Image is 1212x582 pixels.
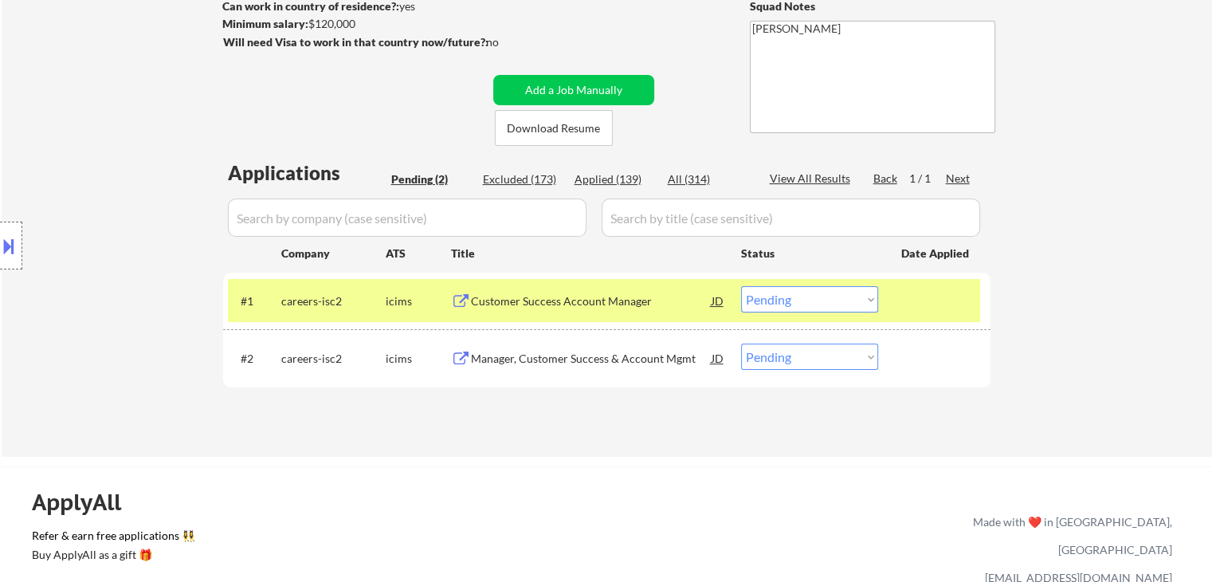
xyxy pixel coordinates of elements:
strong: Minimum salary: [222,17,308,30]
div: no [486,34,531,50]
div: careers-isc2 [281,293,386,309]
div: JD [710,344,726,372]
div: Manager, Customer Success & Account Mgmt [471,351,712,367]
a: Refer & earn free applications 👯‍♀️ [32,530,640,547]
div: ATS [386,246,451,262]
div: Back [873,171,899,187]
div: Date Applied [901,246,971,262]
div: icims [386,293,451,309]
input: Search by company (case sensitive) [228,199,586,237]
div: All (314) [668,171,747,187]
div: careers-isc2 [281,351,386,367]
div: icims [386,351,451,367]
a: Buy ApplyAll as a gift 🎁 [32,547,191,567]
div: JD [710,286,726,315]
div: Title [451,246,726,262]
div: Next [946,171,971,187]
div: Pending (2) [391,171,471,187]
div: Applications [228,163,386,183]
div: Status [741,238,878,267]
div: Excluded (173) [483,171,563,187]
div: Company [281,246,386,262]
div: 1 / 1 [909,171,946,187]
button: Add a Job Manually [493,75,654,105]
input: Search by title (case sensitive) [602,199,980,237]
button: Download Resume [495,110,613,146]
div: View All Results [770,171,855,187]
div: ApplyAll [32,489,139,516]
div: Customer Success Account Manager [471,293,712,309]
div: Applied (139) [575,171,654,187]
strong: Will need Visa to work in that country now/future?: [223,35,488,49]
div: $120,000 [222,16,488,32]
div: Buy ApplyAll as a gift 🎁 [32,549,191,560]
div: Made with ❤️ in [GEOGRAPHIC_DATA], [GEOGRAPHIC_DATA] [967,508,1172,564]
